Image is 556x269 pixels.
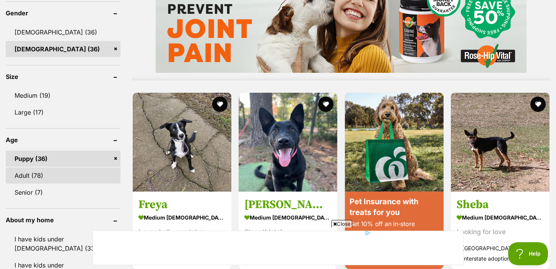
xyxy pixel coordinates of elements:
[138,197,226,212] h3: Freya
[530,97,546,112] button: favourite
[6,136,120,143] header: Age
[6,73,120,80] header: Size
[6,10,120,16] header: Gender
[6,167,120,184] a: Adult (78)
[508,242,548,265] iframe: Help Scout Beacon - Open
[212,97,228,112] button: favourite
[332,220,352,228] span: Close
[6,217,120,223] header: About my home
[6,231,120,256] a: I have kids under [DEMOGRAPHIC_DATA] (33)
[6,184,120,200] a: Senior (7)
[457,253,544,263] div: Interstate adoption
[133,93,231,192] img: Freya - Border Collie Dog
[6,87,120,103] a: Medium (19)
[6,104,120,120] a: Large (17)
[244,212,332,223] strong: medium [DEMOGRAPHIC_DATA] Dog
[6,24,120,40] a: [DEMOGRAPHIC_DATA] (36)
[93,231,463,265] iframe: Advertisement
[239,93,337,192] img: Lucy - Australian Kelpie Dog
[451,191,549,269] a: Sheba medium [DEMOGRAPHIC_DATA] Dog Looking for love [GEOGRAPHIC_DATA], [GEOGRAPHIC_DATA] Interst...
[457,197,544,212] h3: Sheba
[451,93,549,192] img: Sheba - Australian Kelpie Dog
[6,151,120,167] a: Puppy (36)
[138,212,226,223] strong: medium [DEMOGRAPHIC_DATA] Dog
[6,41,120,57] a: [DEMOGRAPHIC_DATA] (36)
[457,226,544,237] div: Looking for love
[244,197,332,212] h3: [PERSON_NAME]
[457,243,544,253] strong: [GEOGRAPHIC_DATA], [GEOGRAPHIC_DATA]
[319,97,334,112] button: favourite
[457,212,544,223] strong: medium [DEMOGRAPHIC_DATA] Dog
